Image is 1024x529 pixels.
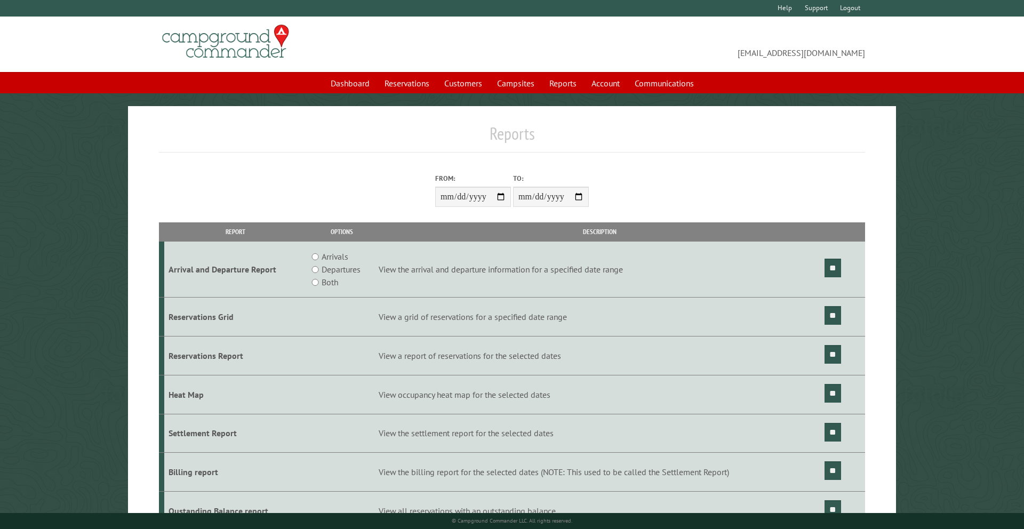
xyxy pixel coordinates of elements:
[322,263,361,276] label: Departures
[164,336,308,375] td: Reservations Report
[452,517,572,524] small: © Campground Commander LLC. All rights reserved.
[543,73,583,93] a: Reports
[322,250,348,263] label: Arrivals
[164,414,308,453] td: Settlement Report
[164,298,308,336] td: Reservations Grid
[435,173,511,183] label: From:
[164,375,308,414] td: Heat Map
[307,222,377,241] th: Options
[159,21,292,62] img: Campground Commander
[164,242,308,298] td: Arrival and Departure Report
[377,375,822,414] td: View occupancy heat map for the selected dates
[164,453,308,492] td: Billing report
[377,222,822,241] th: Description
[378,73,436,93] a: Reservations
[159,123,866,153] h1: Reports
[438,73,489,93] a: Customers
[322,276,338,288] label: Both
[512,29,865,59] span: [EMAIL_ADDRESS][DOMAIN_NAME]
[164,222,308,241] th: Report
[585,73,626,93] a: Account
[491,73,541,93] a: Campsites
[377,453,822,492] td: View the billing report for the selected dates (NOTE: This used to be called the Settlement Report)
[377,242,822,298] td: View the arrival and departure information for a specified date range
[324,73,376,93] a: Dashboard
[628,73,700,93] a: Communications
[377,336,822,375] td: View a report of reservations for the selected dates
[377,298,822,336] td: View a grid of reservations for a specified date range
[513,173,589,183] label: To:
[377,414,822,453] td: View the settlement report for the selected dates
